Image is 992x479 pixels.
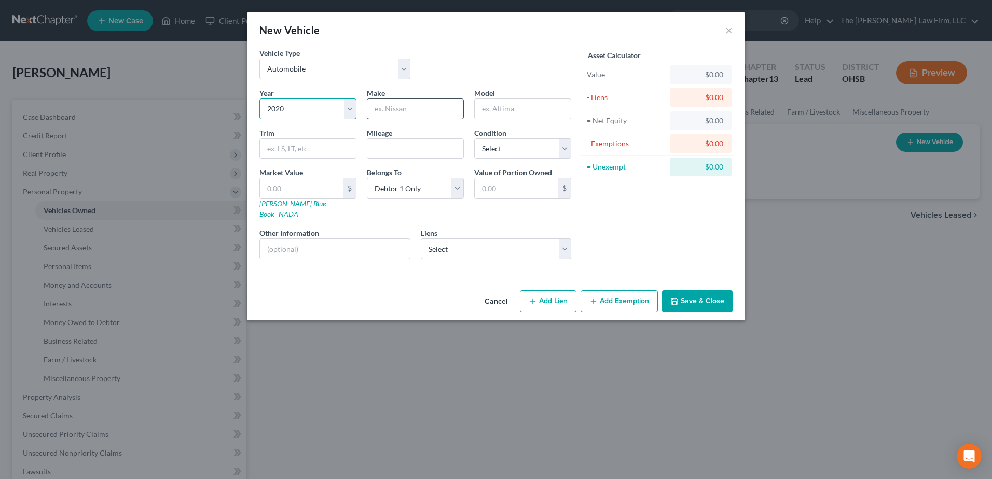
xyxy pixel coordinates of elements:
[260,239,410,259] input: (optional)
[678,138,723,149] div: $0.00
[725,24,733,36] button: ×
[474,128,506,138] label: Condition
[587,92,665,103] div: - Liens
[367,168,402,177] span: Belongs To
[260,178,343,198] input: 0.00
[587,162,665,172] div: = Unexempt
[476,291,516,312] button: Cancel
[259,128,274,138] label: Trim
[343,178,356,198] div: $
[259,88,274,98] label: Year
[558,178,571,198] div: $
[662,290,733,312] button: Save & Close
[475,99,571,119] input: ex. Altima
[259,48,300,59] label: Vehicle Type
[259,199,326,218] a: [PERSON_NAME] Blue Book
[367,99,463,119] input: ex. Nissan
[259,228,319,238] label: Other Information
[474,88,495,98] label: Model
[587,116,665,126] div: = Net Equity
[678,116,723,126] div: $0.00
[587,138,665,149] div: - Exemptions
[957,444,982,469] div: Open Intercom Messenger
[279,209,298,218] a: NADA
[475,178,558,198] input: 0.00
[587,69,665,80] div: Value
[259,167,303,178] label: Market Value
[520,290,576,312] button: Add Lien
[581,290,658,312] button: Add Exemption
[678,162,723,172] div: $0.00
[260,139,356,159] input: ex. LS, LT, etc
[474,167,552,178] label: Value of Portion Owned
[259,23,320,37] div: New Vehicle
[367,89,385,97] span: Make
[678,69,723,80] div: $0.00
[588,50,641,61] label: Asset Calculator
[421,228,437,238] label: Liens
[367,139,463,159] input: --
[367,128,392,138] label: Mileage
[678,92,723,103] div: $0.00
